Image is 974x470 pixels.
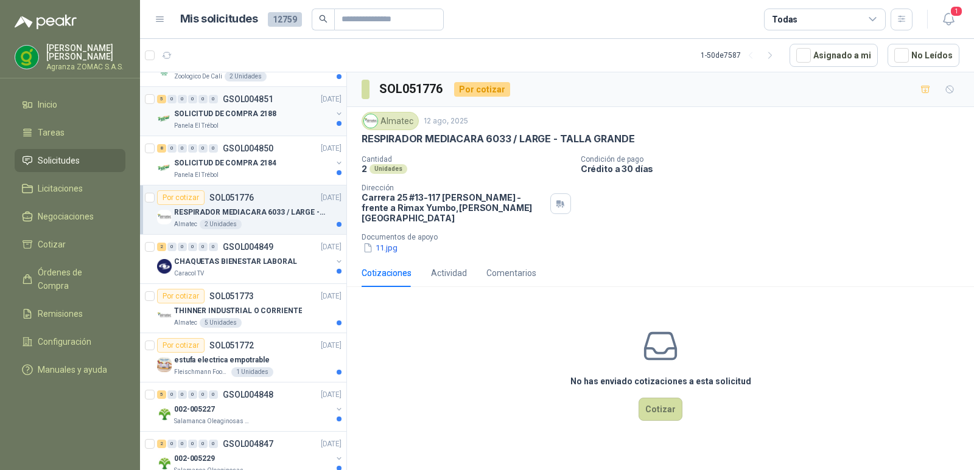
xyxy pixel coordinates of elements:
p: Panela El Trébol [174,121,219,131]
img: Company Logo [157,308,172,323]
p: 12 ago, 2025 [424,116,468,127]
div: 0 [209,95,218,103]
div: 0 [188,243,197,251]
span: search [319,15,328,23]
p: estufa electrica empotrable [174,354,270,366]
p: [DATE] [321,143,342,154]
div: 0 [198,144,208,153]
div: 1 Unidades [231,367,273,377]
div: Unidades [370,164,407,174]
img: Company Logo [157,161,172,175]
p: Condición de pago [581,155,969,164]
a: Por cotizarSOL051776[DATE] Company LogoRESPIRADOR MEDIACARA 6033 / LARGE - TALLA GRANDEAlmatec2 U... [140,185,346,235]
div: 2 [157,440,166,448]
div: 0 [178,95,187,103]
a: 2 0 0 0 0 0 GSOL004849[DATE] Company LogoCHAQUETAS BIENESTAR LABORALCaracol TV [157,240,344,278]
div: Actividad [431,266,467,280]
p: [DATE] [321,438,342,450]
p: [DATE] [321,192,342,204]
p: Panela El Trébol [174,170,219,180]
p: GSOL004847 [223,440,273,448]
button: 11.jpg [362,241,399,254]
div: 0 [188,390,197,399]
p: SOLICITUD DE COMPRA 2184 [174,157,276,169]
p: SOL051776 [209,193,254,202]
img: Company Logo [364,114,377,128]
p: Fleischmann Foods S.A. [174,367,229,377]
div: 0 [209,440,218,448]
p: 002-005229 [174,453,215,465]
p: [DATE] [321,291,342,302]
p: Documentos de apoyo [362,233,969,241]
div: 0 [178,390,187,399]
a: 5 0 0 0 0 0 GSOL004848[DATE] Company Logo002-005227Salamanca Oleaginosas SAS [157,387,344,426]
span: Configuración [38,335,91,348]
p: SOL051772 [209,341,254,350]
span: Manuales y ayuda [38,363,107,376]
div: 0 [178,144,187,153]
div: 0 [188,440,197,448]
p: Carrera 25 #13-117 [PERSON_NAME] - frente a Rimax Yumbo , [PERSON_NAME][GEOGRAPHIC_DATA] [362,192,545,223]
a: Solicitudes [15,149,125,172]
div: Por cotizar [157,289,205,303]
div: 5 [157,390,166,399]
p: GSOL004848 [223,390,273,399]
div: 0 [167,440,177,448]
span: Negociaciones [38,210,94,223]
div: Almatec [362,112,419,130]
p: RESPIRADOR MEDIACARA 6033 / LARGE - TALLA GRANDE [362,133,634,145]
a: Remisiones [15,302,125,325]
div: 0 [167,144,177,153]
div: 2 [157,243,166,251]
div: 1 - 50 de 7587 [701,46,780,65]
p: Almatec [174,219,197,229]
a: Licitaciones [15,177,125,200]
p: SOLICITUD DE COMPRA 2188 [174,108,276,120]
h3: SOL051776 [379,80,444,98]
p: THINNER INDUSTRIAL O CORRIENTE [174,305,302,317]
h3: No has enviado cotizaciones a esta solicitud [570,375,751,388]
span: 1 [950,5,963,17]
img: Company Logo [157,259,172,274]
a: 5 0 0 0 0 0 GSOL004851[DATE] Company LogoSOLICITUD DE COMPRA 2188Panela El Trébol [157,92,344,131]
div: 0 [167,95,177,103]
p: [PERSON_NAME] [PERSON_NAME] [46,44,125,61]
p: Salamanca Oleaginosas SAS [174,416,251,426]
span: Tareas [38,126,65,139]
a: Inicio [15,93,125,116]
span: 12759 [268,12,302,27]
div: 2 Unidades [225,72,267,81]
p: Caracol TV [174,269,204,278]
a: Cotizar [15,233,125,256]
div: 0 [188,144,197,153]
p: GSOL004850 [223,144,273,153]
a: 8 0 0 0 0 0 GSOL004850[DATE] Company LogoSOLICITUD DE COMPRA 2184Panela El Trébol [157,141,344,180]
span: Licitaciones [38,182,83,195]
p: Crédito a 30 días [581,164,969,174]
p: SOL051773 [209,292,254,300]
button: 1 [937,9,959,30]
p: Cantidad [362,155,571,164]
span: Órdenes de Compra [38,266,114,292]
div: 0 [209,243,218,251]
div: 8 [157,144,166,153]
button: No Leídos [888,44,959,67]
p: Zoologico De Cali [174,72,222,81]
a: Tareas [15,121,125,144]
button: Asignado a mi [790,44,878,67]
div: Por cotizar [454,82,510,97]
p: RESPIRADOR MEDIACARA 6033 / LARGE - TALLA GRANDE [174,207,326,218]
img: Company Logo [157,407,172,421]
div: Por cotizar [157,190,205,205]
span: Remisiones [38,307,83,320]
div: 0 [198,243,208,251]
div: 0 [198,95,208,103]
p: [DATE] [321,94,342,105]
div: Todas [772,13,797,26]
div: Por cotizar [157,338,205,353]
a: Por cotizarSOL051772[DATE] Company Logoestufa electrica empotrableFleischmann Foods S.A.1 Unidades [140,333,346,382]
span: Inicio [38,98,57,111]
img: Company Logo [157,210,172,224]
a: Manuales y ayuda [15,358,125,381]
div: 0 [209,144,218,153]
